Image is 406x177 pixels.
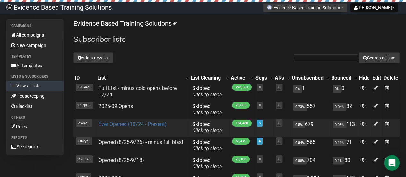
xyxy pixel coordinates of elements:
span: eWkdI.. [76,119,92,127]
td: 80 [330,155,358,173]
a: 0 [278,139,280,143]
a: Opened (8/25-9/26) - minus full blast [99,139,183,145]
span: BTSaZ.. [76,84,93,91]
span: K763A.. [76,155,93,163]
th: Unsubscribed: No sort applied, activate to apply an ascending sort [290,74,330,83]
a: 0 [278,121,280,125]
th: List Cleaning: No sort applied, activate to apply an ascending sort [190,74,229,83]
td: 679 [290,119,330,137]
div: ID [75,75,95,81]
th: Edit: No sort applied, sorting is disabled [371,74,382,83]
td: 0 [330,83,358,101]
span: 0.5% [293,121,305,128]
a: Rules [6,121,64,132]
span: ONryz.. [76,137,92,145]
button: Evidence Based Training Solutions [263,3,347,12]
td: 704 [290,155,330,173]
span: Skipped [192,103,222,116]
span: 66,479 [232,138,250,145]
td: 113 [330,119,358,137]
a: Full List - minus cold opens before 12/24 [99,85,176,98]
div: Active [231,75,248,81]
div: List [97,75,183,81]
a: All campaigns [6,30,64,40]
span: Skipped [192,139,222,152]
button: Search all lists [359,52,400,63]
span: 79,108 [232,156,250,163]
td: 32 [330,101,358,119]
th: Bounced: No sort applied, activate to apply an ascending sort [330,74,358,83]
td: 1 [290,83,330,101]
div: List Cleaning [191,75,223,81]
div: Delete [384,75,398,81]
span: 76,065 [232,102,250,109]
li: Others [6,114,64,121]
a: See reports [6,142,64,152]
th: ARs: No sort applied, activate to apply an ascending sort [273,74,290,83]
th: Delete: No sort applied, sorting is disabled [382,74,400,83]
div: Hide [359,75,370,81]
a: Evidence Based Training Solutions [73,20,175,27]
td: 565 [290,137,330,155]
th: ID: No sort applied, sorting is disabled [73,74,96,83]
span: 0.88% [293,157,307,164]
div: Bounced [331,75,351,81]
a: 0 [278,157,280,161]
a: 0 [278,103,280,107]
h2: Subscriber lists [73,34,400,45]
img: favicons [267,5,272,10]
span: Skipped [192,85,222,98]
a: Click to clean [192,164,222,170]
th: Segs: No sort applied, activate to apply an ascending sort [254,74,273,83]
li: Campaigns [6,22,64,30]
a: Blacklist [6,101,64,111]
th: Hide: No sort applied, sorting is disabled [358,74,371,83]
div: Segs [255,75,267,81]
a: All templates [6,60,64,71]
a: Housekeeping [6,91,64,101]
span: 0.08% [333,121,346,128]
a: 0 [259,103,261,107]
li: Lists & subscribers [6,73,64,81]
a: 0 [259,85,261,89]
span: 134,480 [232,120,252,127]
a: 4 [259,139,261,143]
span: 0% [333,85,341,93]
a: 0 [259,157,261,161]
a: 2025-09 Opens [99,103,133,109]
img: 6a635aadd5b086599a41eda90e0773ac [6,4,12,10]
a: Opened (8/25-9/18) [99,157,144,163]
span: 0.11% [333,139,346,146]
th: List: No sort applied, activate to apply an ascending sort [96,74,190,83]
span: Skipped [192,157,222,170]
li: Reports [6,134,64,142]
li: Templates [6,53,64,60]
a: Click to clean [192,128,222,134]
a: Click to clean [192,110,222,116]
span: 278,563 [232,84,252,91]
span: 0.73% [293,103,307,111]
span: 0.04% [333,103,346,111]
button: Add a new list [73,52,113,63]
div: Unsubscribed [292,75,324,81]
span: 0.84% [293,139,307,146]
button: [PERSON_NAME] [350,3,398,12]
a: Click to clean [192,92,222,98]
td: 71 [330,137,358,155]
td: 557 [290,101,330,119]
th: Active: No sort applied, activate to apply an ascending sort [229,74,254,83]
div: Open Intercom Messenger [384,155,400,171]
div: Edit [372,75,381,81]
span: 0% [293,85,302,93]
a: View all lists [6,81,64,91]
a: Click to clean [192,146,222,152]
a: Ever Opened (10/24 - Present) [99,121,166,127]
span: 892pQ.. [76,102,93,109]
a: New campaign [6,40,64,50]
a: 0 [278,85,280,89]
span: Skipped [192,121,222,134]
div: ARs [275,75,284,81]
span: 0.1% [333,157,344,164]
a: 5 [259,121,261,125]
